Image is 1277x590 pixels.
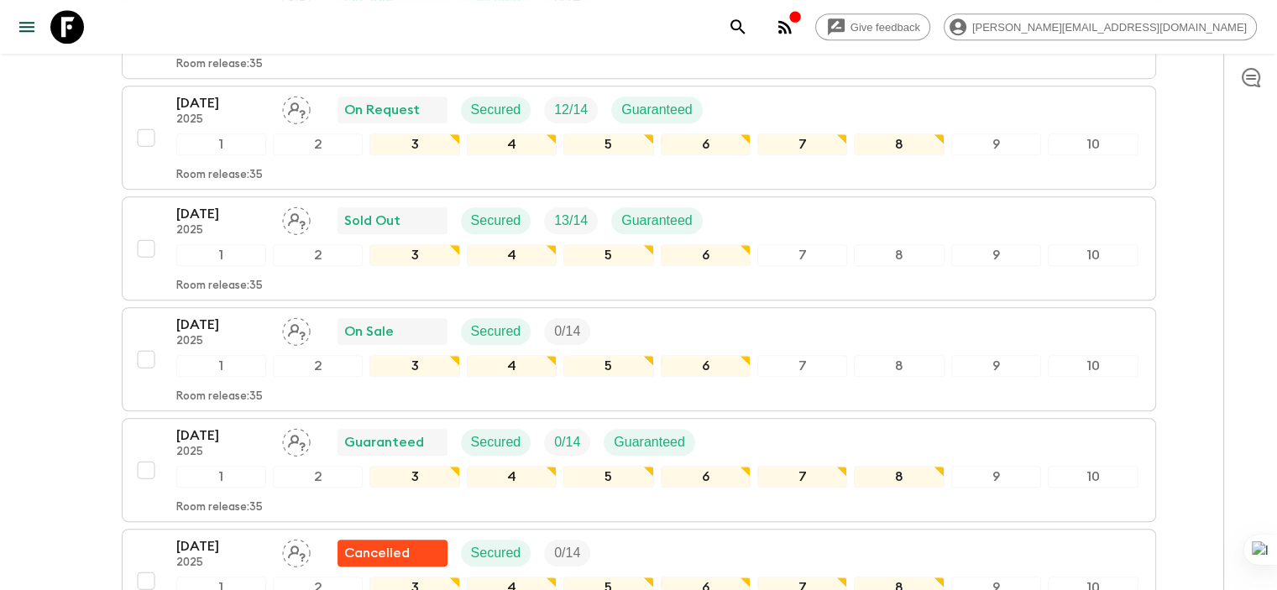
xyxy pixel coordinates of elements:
[621,100,693,120] p: Guaranteed
[176,224,269,238] p: 2025
[1048,244,1138,266] div: 10
[467,244,557,266] div: 4
[554,321,580,342] p: 0 / 14
[122,307,1156,411] button: [DATE]2025Assign pack leaderOn SaleSecuredTrip Fill12345678910Room release:35
[854,355,944,377] div: 8
[944,13,1257,40] div: [PERSON_NAME][EMAIL_ADDRESS][DOMAIN_NAME]
[461,207,531,234] div: Secured
[544,207,598,234] div: Trip Fill
[122,86,1156,190] button: [DATE]2025Assign pack leaderOn RequestSecuredTrip FillGuaranteed12345678910Room release:35
[282,322,311,336] span: Assign pack leader
[661,133,751,155] div: 6
[1048,133,1138,155] div: 10
[176,204,269,224] p: [DATE]
[661,355,751,377] div: 6
[951,466,1041,488] div: 9
[10,10,44,44] button: menu
[176,133,266,155] div: 1
[282,211,311,225] span: Assign pack leader
[461,97,531,123] div: Secured
[461,318,531,345] div: Secured
[467,355,557,377] div: 4
[563,466,653,488] div: 5
[344,543,410,563] p: Cancelled
[467,466,557,488] div: 4
[122,196,1156,300] button: [DATE]2025Assign pack leaderSold OutSecuredTrip FillGuaranteed12345678910Room release:35
[273,355,363,377] div: 2
[554,432,580,452] p: 0 / 14
[854,466,944,488] div: 8
[176,501,263,514] p: Room release: 35
[951,133,1041,155] div: 9
[757,355,847,377] div: 7
[854,133,944,155] div: 8
[176,355,266,377] div: 1
[544,540,590,567] div: Trip Fill
[176,536,269,556] p: [DATE]
[471,321,521,342] p: Secured
[176,279,263,293] p: Room release: 35
[621,211,693,231] p: Guaranteed
[176,113,269,127] p: 2025
[176,315,269,335] p: [DATE]
[176,446,269,459] p: 2025
[273,466,363,488] div: 2
[963,21,1256,34] span: [PERSON_NAME][EMAIL_ADDRESS][DOMAIN_NAME]
[563,133,653,155] div: 5
[563,244,653,266] div: 5
[176,58,263,71] p: Room release: 35
[176,335,269,348] p: 2025
[544,318,590,345] div: Trip Fill
[661,466,751,488] div: 6
[344,211,400,231] p: Sold Out
[176,93,269,113] p: [DATE]
[661,244,751,266] div: 6
[471,211,521,231] p: Secured
[344,432,424,452] p: Guaranteed
[338,540,447,567] div: Flash Pack cancellation
[282,433,311,446] span: Assign pack leader
[757,466,847,488] div: 7
[554,211,588,231] p: 13 / 14
[344,321,394,342] p: On Sale
[122,418,1156,522] button: [DATE]2025Assign pack leaderGuaranteedSecuredTrip FillGuaranteed12345678910Room release:35
[544,429,590,456] div: Trip Fill
[369,355,459,377] div: 3
[467,133,557,155] div: 4
[369,466,459,488] div: 3
[369,244,459,266] div: 3
[176,244,266,266] div: 1
[1048,355,1138,377] div: 10
[471,100,521,120] p: Secured
[176,426,269,446] p: [DATE]
[563,355,653,377] div: 5
[951,244,1041,266] div: 9
[757,133,847,155] div: 7
[841,21,929,34] span: Give feedback
[544,97,598,123] div: Trip Fill
[471,432,521,452] p: Secured
[1048,466,1138,488] div: 10
[176,466,266,488] div: 1
[273,133,363,155] div: 2
[461,540,531,567] div: Secured
[369,133,459,155] div: 3
[282,544,311,557] span: Assign pack leader
[471,543,521,563] p: Secured
[344,100,420,120] p: On Request
[282,101,311,114] span: Assign pack leader
[273,244,363,266] div: 2
[554,543,580,563] p: 0 / 14
[951,355,1041,377] div: 9
[721,10,755,44] button: search adventures
[176,169,263,182] p: Room release: 35
[176,556,269,570] p: 2025
[815,13,930,40] a: Give feedback
[757,244,847,266] div: 7
[461,429,531,456] div: Secured
[614,432,685,452] p: Guaranteed
[554,100,588,120] p: 12 / 14
[176,390,263,404] p: Room release: 35
[854,244,944,266] div: 8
